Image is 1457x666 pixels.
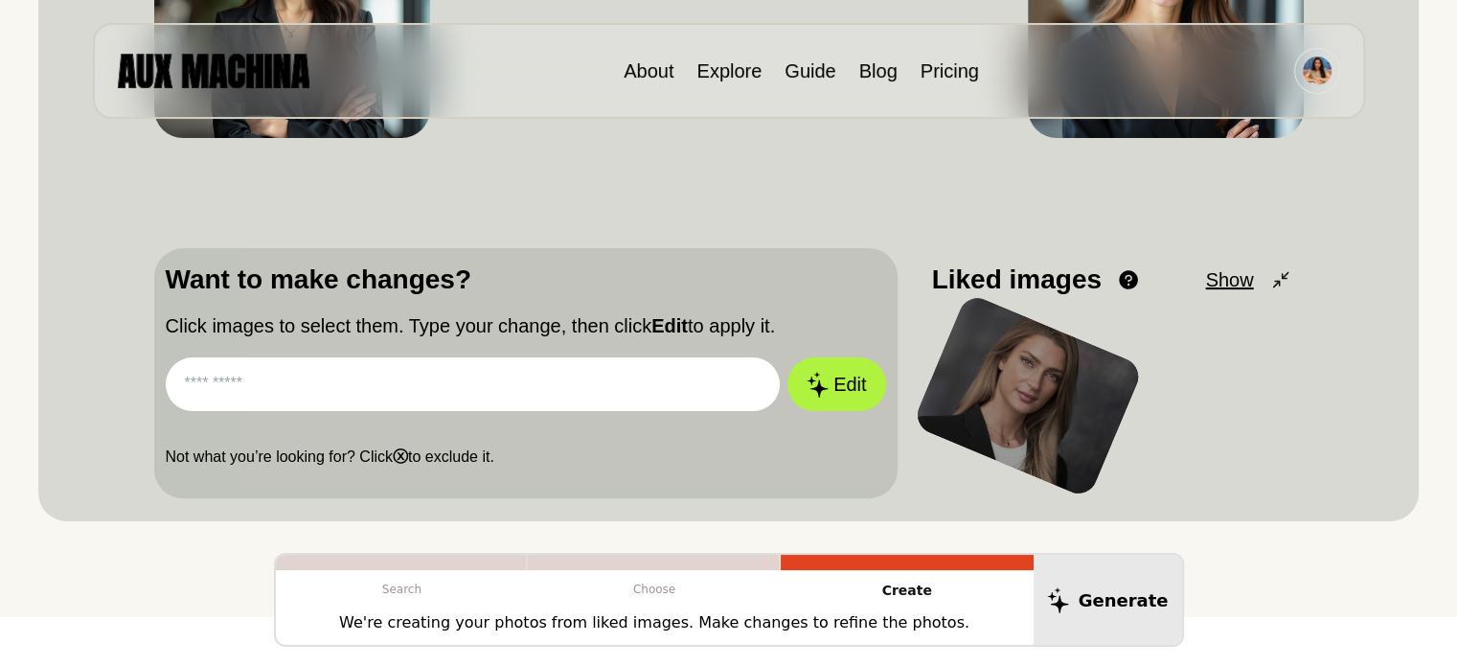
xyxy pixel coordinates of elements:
p: We're creating your photos from liked images. Make changes to refine the photos. [339,611,969,634]
span: Show [1205,265,1253,294]
b: Edit [651,315,688,336]
a: Explore [696,60,762,81]
p: Want to make changes? [166,260,886,300]
p: Choose [528,570,781,609]
img: AUX MACHINA [118,54,309,87]
a: About [624,60,673,81]
a: Guide [785,60,835,81]
p: Not what you’re looking for? Click to exclude it. [166,446,886,469]
a: Pricing [921,60,979,81]
img: Avatar [1303,57,1332,85]
p: Search [276,570,529,609]
a: Blog [859,60,898,81]
p: Create [781,570,1034,611]
button: Show [1205,265,1291,294]
button: Edit [787,357,885,411]
b: ⓧ [393,448,408,465]
p: Click images to select them. Type your change, then click to apply it. [166,311,886,340]
button: Generate [1034,555,1182,645]
p: Liked images [932,260,1102,300]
